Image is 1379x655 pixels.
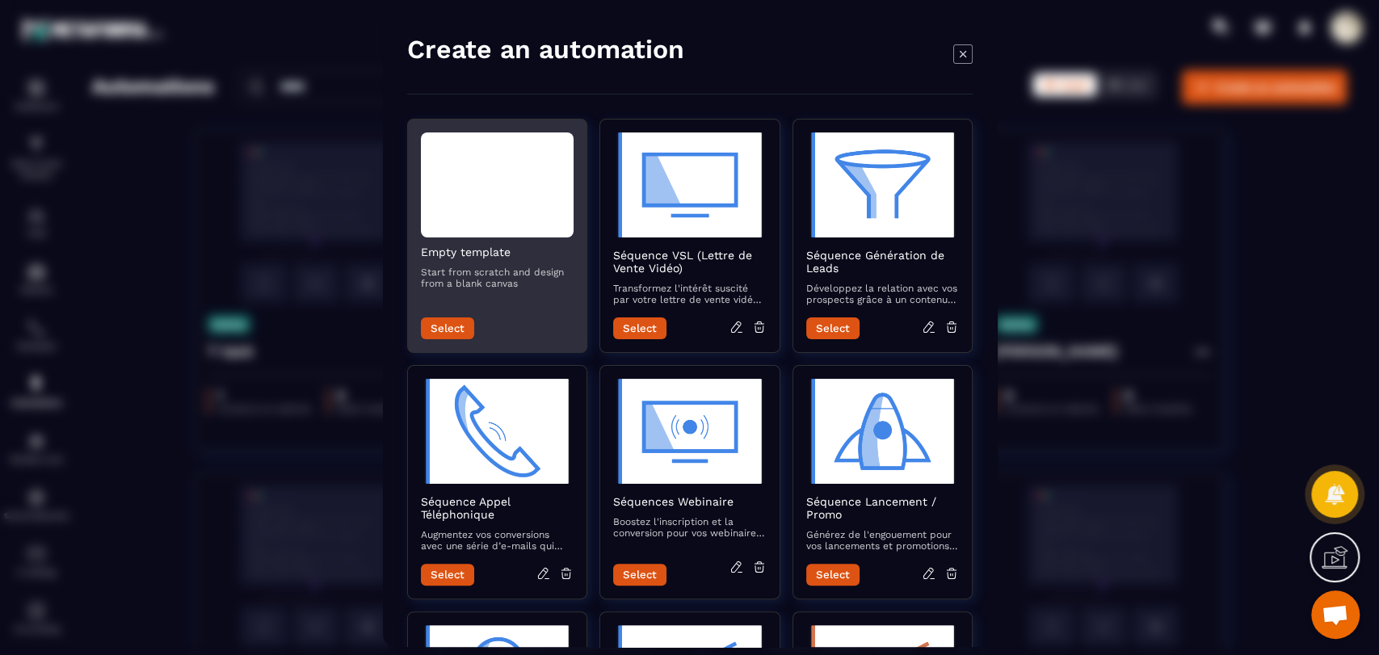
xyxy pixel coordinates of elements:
[613,564,666,586] button: Select
[613,283,766,305] p: Transformez l'intérêt suscité par votre lettre de vente vidéo en actions concrètes avec des e-mai...
[421,529,574,552] p: Augmentez vos conversions avec une série d’e-mails qui préparent et suivent vos appels commerciaux
[805,317,859,339] button: Select
[407,33,684,65] h4: Create an automation
[421,267,574,289] p: Start from scratch and design from a blank canvas
[1311,590,1360,639] div: Mở cuộc trò chuyện
[421,495,574,521] h2: Séquence Appel Téléphonique
[613,132,766,237] img: automation-objective-icon
[421,564,474,586] button: Select
[805,564,859,586] button: Select
[421,317,474,339] button: Select
[421,246,574,258] h2: Empty template
[805,132,958,237] img: automation-objective-icon
[613,249,766,275] h2: Séquence VSL (Lettre de Vente Vidéo)
[805,529,958,552] p: Générez de l'engouement pour vos lancements et promotions avec une séquence d’e-mails captivante ...
[805,283,958,305] p: Développez la relation avec vos prospects grâce à un contenu attractif qui les accompagne vers la...
[613,516,766,539] p: Boostez l'inscription et la conversion pour vos webinaires avec des e-mails qui informent, rappel...
[805,495,958,521] h2: Séquence Lancement / Promo
[613,379,766,484] img: automation-objective-icon
[805,249,958,275] h2: Séquence Génération de Leads
[421,379,574,484] img: automation-objective-icon
[805,379,958,484] img: automation-objective-icon
[613,317,666,339] button: Select
[613,495,766,508] h2: Séquences Webinaire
